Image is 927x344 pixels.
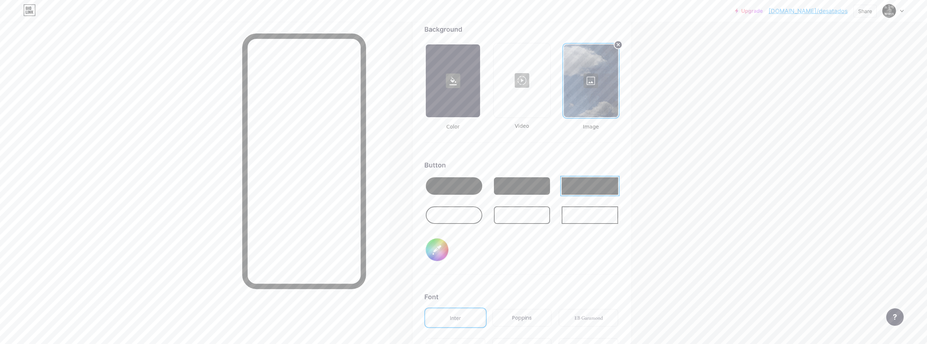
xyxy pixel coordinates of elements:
span: Video [493,122,550,130]
div: Share [858,7,872,15]
a: Upgrade [735,8,763,14]
div: Font [424,292,620,302]
a: [DOMAIN_NAME]/desatados [769,7,848,15]
div: Button [424,160,620,170]
div: EB Garamond [574,314,603,322]
span: Color [424,123,482,131]
img: desatados [882,4,896,18]
div: Background [424,24,620,34]
span: Image [562,123,620,131]
div: Inter [450,314,461,322]
div: Poppins [512,314,532,322]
